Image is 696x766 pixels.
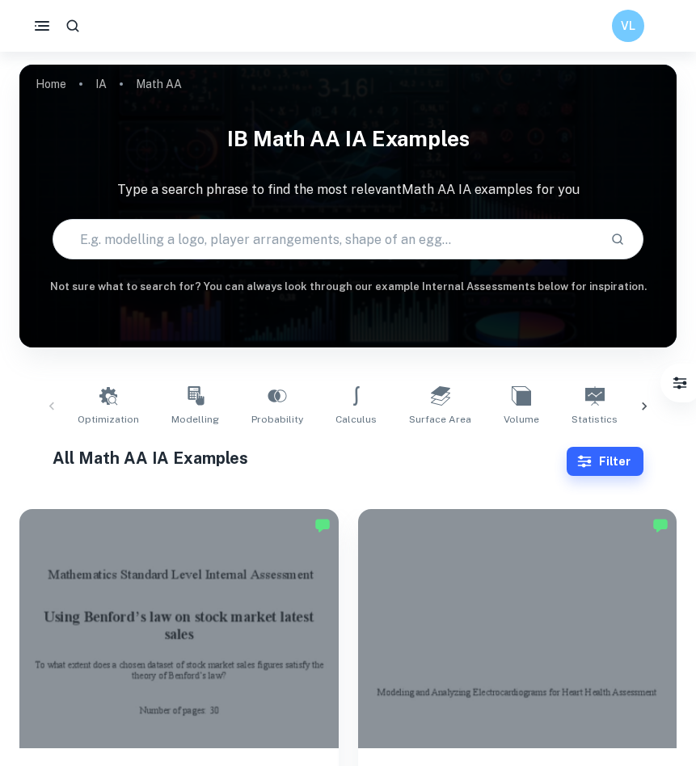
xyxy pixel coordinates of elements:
h1: IB Math AA IA examples [19,116,677,161]
button: VL [612,10,644,42]
input: E.g. modelling a logo, player arrangements, shape of an egg... [53,217,598,262]
button: Filter [664,367,696,399]
a: IA [95,73,107,95]
span: Optimization [78,412,139,427]
img: Marked [314,517,331,533]
span: Calculus [335,412,377,427]
span: Surface Area [409,412,471,427]
h6: Not sure what to search for? You can always look through our example Internal Assessments below f... [19,279,677,295]
button: Filter [567,447,643,476]
a: Home [36,73,66,95]
p: Math AA [136,75,182,93]
img: Marked [652,517,669,533]
h6: VL [619,17,638,35]
p: Type a search phrase to find the most relevant Math AA IA examples for you [19,180,677,200]
h1: All Math AA IA Examples [53,446,567,470]
span: Modelling [171,412,219,427]
span: Probability [251,412,303,427]
button: Search [604,225,631,253]
span: Statistics [572,412,618,427]
span: Volume [504,412,539,427]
